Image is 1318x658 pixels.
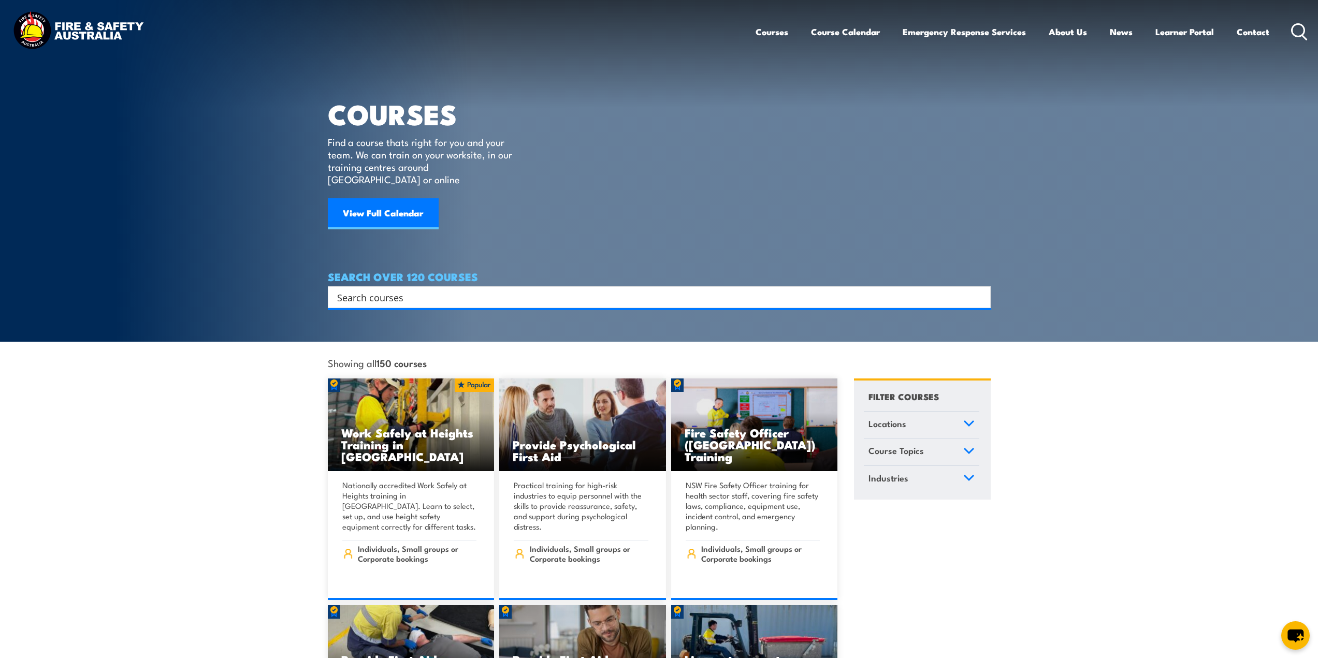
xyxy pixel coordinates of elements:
a: View Full Calendar [328,198,439,229]
img: Fire Safety Advisor [671,378,838,472]
p: NSW Fire Safety Officer training for health sector staff, covering fire safety laws, compliance, ... [686,480,820,532]
img: Work Safely at Heights Training (1) [328,378,495,472]
a: Course Calendar [811,18,880,46]
a: Courses [756,18,788,46]
a: Fire Safety Officer ([GEOGRAPHIC_DATA]) Training [671,378,838,472]
strong: 150 courses [376,356,427,370]
span: Locations [868,417,906,431]
a: Course Topics [864,438,979,465]
button: chat-button [1281,621,1310,650]
a: Work Safely at Heights Training in [GEOGRAPHIC_DATA] [328,378,495,472]
a: About Us [1049,18,1087,46]
p: Find a course thats right for you and your team. We can train on your worksite, in our training c... [328,136,517,185]
form: Search form [339,290,970,304]
a: Learner Portal [1155,18,1214,46]
h4: SEARCH OVER 120 COURSES [328,271,991,282]
a: Contact [1237,18,1269,46]
a: Industries [864,466,979,493]
h3: Work Safely at Heights Training in [GEOGRAPHIC_DATA] [341,427,481,462]
span: Individuals, Small groups or Corporate bookings [358,544,476,563]
button: Search magnifier button [973,290,987,304]
h1: COURSES [328,101,527,126]
h3: Fire Safety Officer ([GEOGRAPHIC_DATA]) Training [685,427,824,462]
h3: Provide Psychological First Aid [513,438,653,462]
span: Course Topics [868,444,924,458]
a: Locations [864,412,979,438]
span: Showing all [328,357,427,368]
p: Nationally accredited Work Safely at Heights training in [GEOGRAPHIC_DATA]. Learn to select, set ... [342,480,477,532]
input: Search input [337,289,968,305]
a: Provide Psychological First Aid [499,378,666,472]
h4: FILTER COURSES [868,389,939,403]
span: Industries [868,471,908,485]
a: Emergency Response Services [903,18,1026,46]
p: Practical training for high-risk industries to equip personnel with the skills to provide reassur... [514,480,648,532]
a: News [1110,18,1133,46]
span: Individuals, Small groups or Corporate bookings [701,544,820,563]
span: Individuals, Small groups or Corporate bookings [530,544,648,563]
img: Mental Health First Aid Training Course from Fire & Safety Australia [499,378,666,472]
